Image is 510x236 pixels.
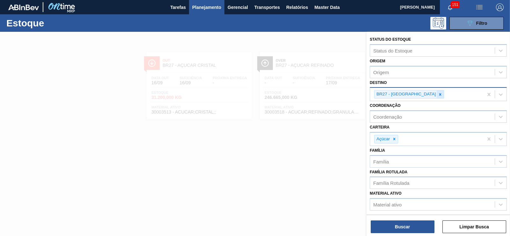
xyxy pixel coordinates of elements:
[476,3,483,11] img: userActions
[373,69,389,75] div: Origem
[192,3,221,11] span: Planejamento
[370,80,387,85] label: Destino
[373,159,389,164] div: Família
[373,180,409,186] div: Família Rotulada
[370,148,385,153] label: Família
[373,48,412,53] div: Status do Estoque
[476,21,487,26] span: Filtro
[370,125,390,129] label: Carteira
[370,170,407,174] label: Família Rotulada
[6,19,99,27] h1: Estoque
[373,114,402,120] div: Coordenação
[375,135,391,143] div: Açúcar
[373,202,402,207] div: Material ativo
[170,3,186,11] span: Tarefas
[254,3,280,11] span: Transportes
[451,1,460,8] span: 151
[440,3,460,12] button: Notificações
[228,3,248,11] span: Gerencial
[375,90,437,98] div: BR27 - [GEOGRAPHIC_DATA]
[496,3,504,11] img: Logout
[430,17,446,30] div: Pogramando: nenhum usuário selecionado
[8,4,39,10] img: TNhmsLtSVTkK8tSr43FrP2fwEKptu5GPRR3wAAAABJRU5ErkJggg==
[314,3,339,11] span: Master Data
[370,191,402,196] label: Material ativo
[286,3,308,11] span: Relatórios
[370,103,401,108] label: Coordenação
[370,59,385,63] label: Origem
[449,17,504,30] button: Filtro
[370,37,411,42] label: Status do Estoque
